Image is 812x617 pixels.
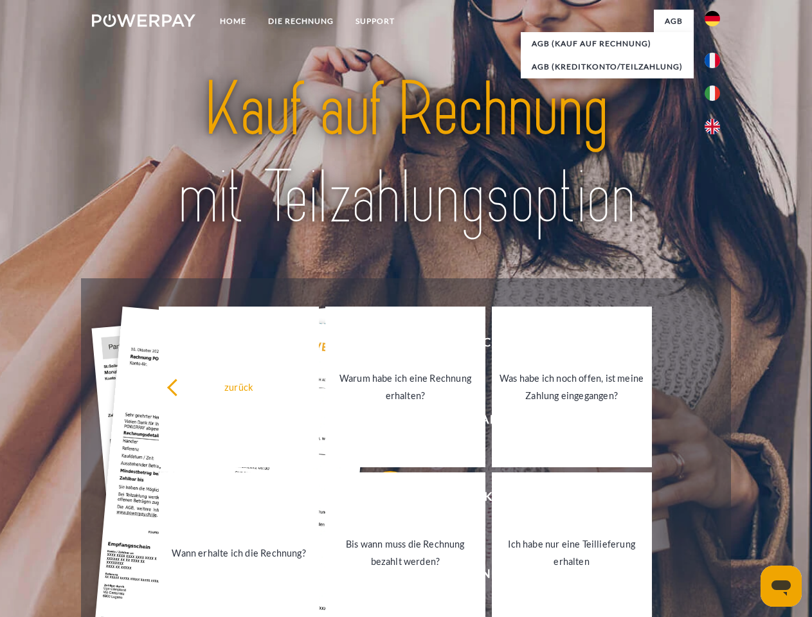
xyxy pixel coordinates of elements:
a: agb [654,10,694,33]
div: Wann erhalte ich die Rechnung? [167,544,311,561]
a: SUPPORT [345,10,406,33]
div: Was habe ich noch offen, ist meine Zahlung eingegangen? [500,370,644,404]
img: title-powerpay_de.svg [123,62,689,246]
img: fr [705,53,720,68]
div: Bis wann muss die Rechnung bezahlt werden? [333,535,478,570]
a: AGB (Kauf auf Rechnung) [521,32,694,55]
img: en [705,119,720,134]
div: Ich habe nur eine Teillieferung erhalten [500,535,644,570]
iframe: Schaltfläche zum Öffnen des Messaging-Fensters [761,566,802,607]
a: Home [209,10,257,33]
a: Was habe ich noch offen, ist meine Zahlung eingegangen? [492,307,652,467]
img: logo-powerpay-white.svg [92,14,195,27]
a: AGB (Kreditkonto/Teilzahlung) [521,55,694,78]
img: it [705,85,720,101]
div: Warum habe ich eine Rechnung erhalten? [333,370,478,404]
a: DIE RECHNUNG [257,10,345,33]
img: de [705,11,720,26]
div: zurück [167,378,311,395]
